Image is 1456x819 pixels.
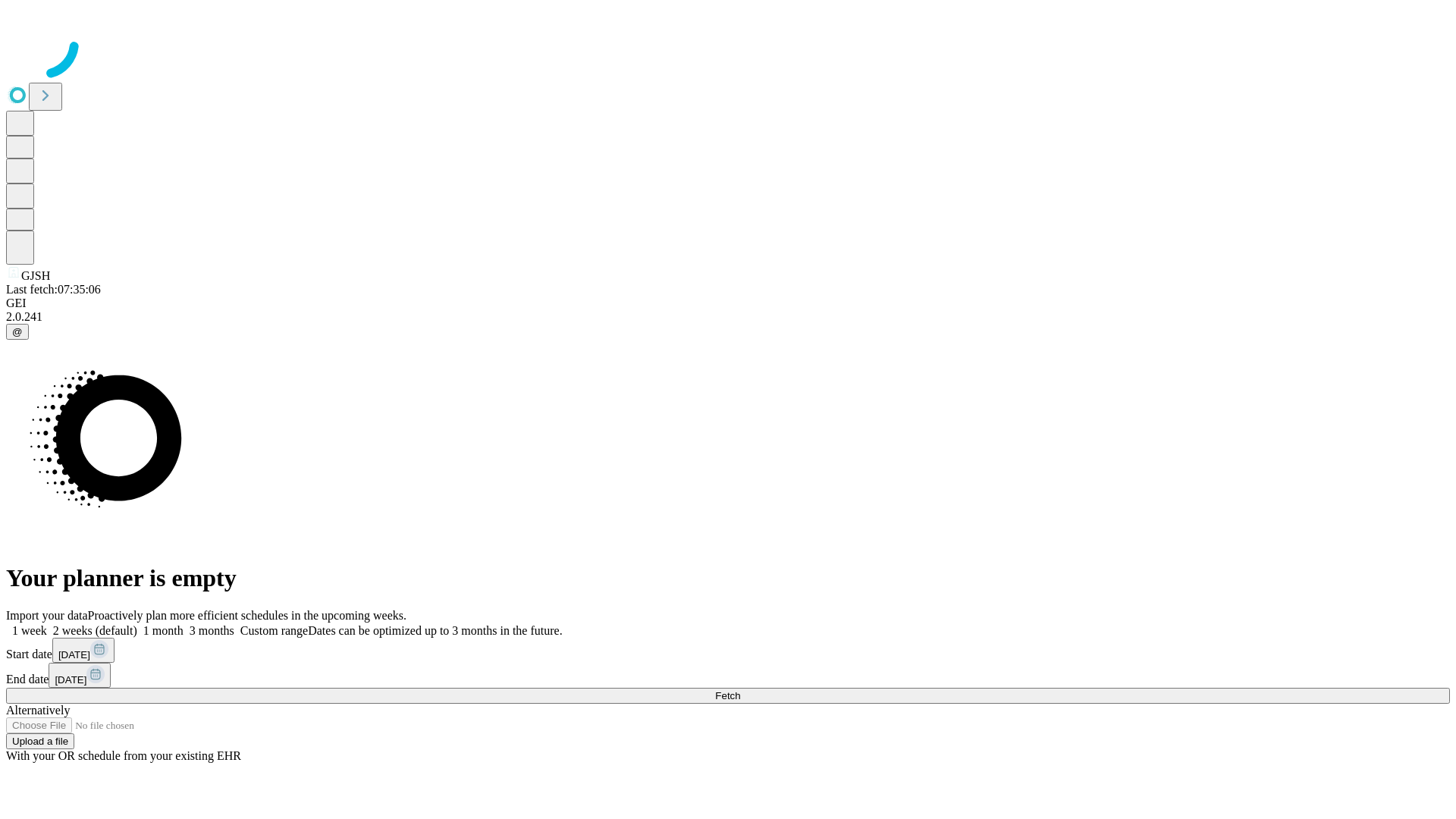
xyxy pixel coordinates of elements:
[58,649,90,661] span: [DATE]
[12,326,23,337] span: @
[6,324,29,340] button: @
[715,690,740,701] span: Fetch
[240,624,308,637] span: Custom range
[6,310,1450,324] div: 2.0.241
[6,749,241,762] span: With your OR schedule from your existing EHR
[308,624,562,637] span: Dates can be optimized up to 3 months in the future.
[6,663,1450,688] div: End date
[88,609,406,622] span: Proactively plan more efficient schedules in the upcoming weeks.
[6,704,70,717] span: Alternatively
[6,688,1450,704] button: Fetch
[53,624,137,637] span: 2 weeks (default)
[12,624,47,637] span: 1 week
[21,269,50,282] span: GJSH
[6,564,1450,592] h1: Your planner is empty
[52,638,115,663] button: [DATE]
[143,624,184,637] span: 1 month
[6,609,88,622] span: Import your data
[49,663,111,688] button: [DATE]
[55,674,86,686] span: [DATE]
[6,733,74,749] button: Upload a file
[6,638,1450,663] div: Start date
[6,283,101,296] span: Last fetch: 07:35:06
[190,624,234,637] span: 3 months
[6,297,1450,310] div: GEI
